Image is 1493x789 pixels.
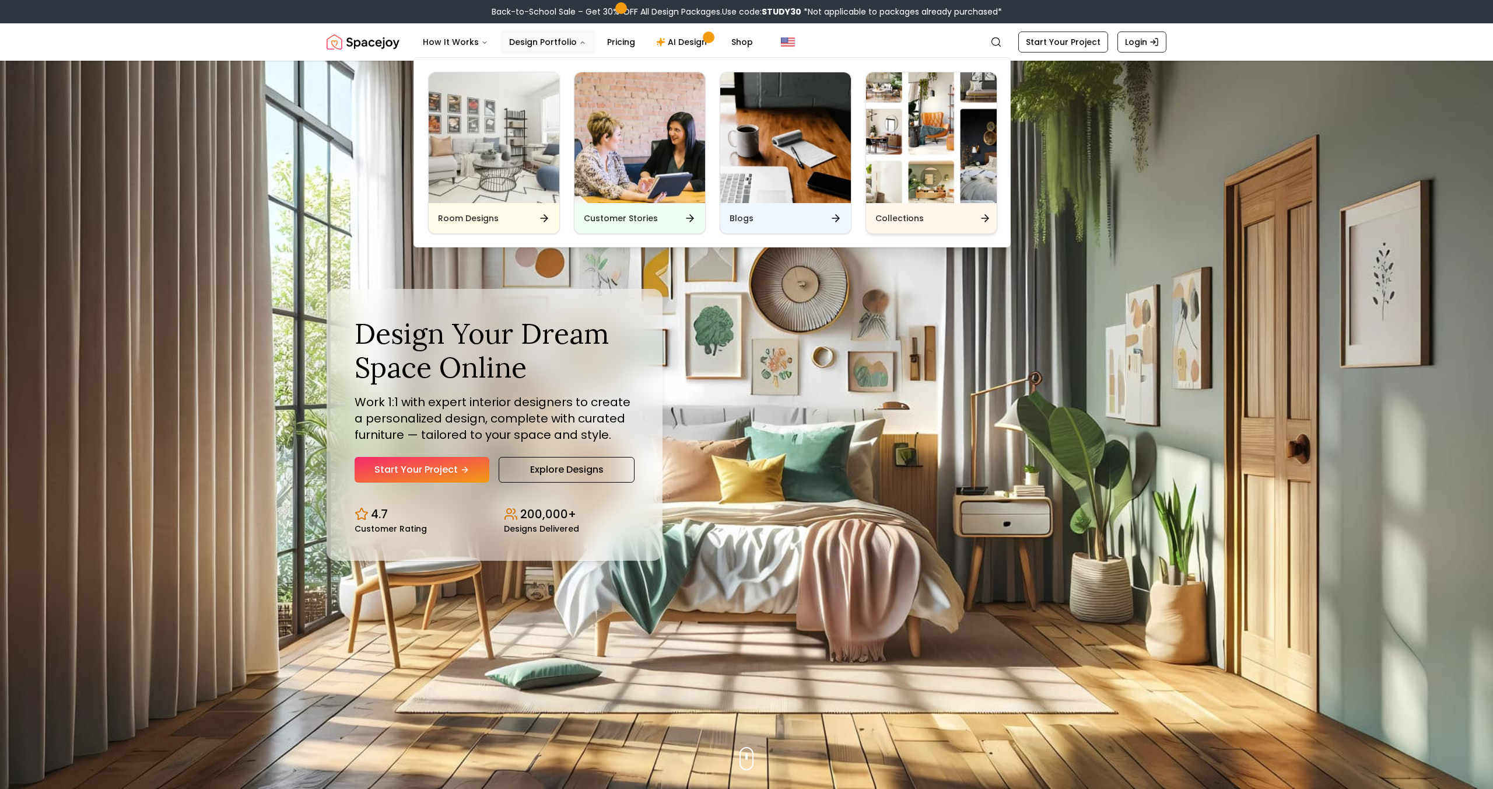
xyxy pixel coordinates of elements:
[414,58,1011,248] div: Design Portfolio
[504,525,579,533] small: Designs Delivered
[413,30,762,54] nav: Main
[428,72,560,234] a: Room DesignsRoom Designs
[574,72,705,203] img: Customer Stories
[438,212,499,224] h6: Room Designs
[520,506,576,522] p: 200,000+
[722,30,762,54] a: Shop
[730,212,753,224] h6: Blogs
[866,72,997,203] img: Collections
[574,72,706,234] a: Customer StoriesCustomer Stories
[720,72,851,234] a: BlogsBlogs
[355,525,427,533] small: Customer Rating
[865,72,997,234] a: CollectionsCollections
[598,30,644,54] a: Pricing
[1018,32,1108,53] a: Start Your Project
[647,30,720,54] a: AI Design
[413,30,497,54] button: How It Works
[355,394,635,443] p: Work 1:1 with expert interior designers to create a personalized design, complete with curated fu...
[355,497,635,533] div: Design stats
[722,6,801,18] span: Use code:
[1117,32,1166,53] a: Login
[500,30,595,54] button: Design Portfolio
[492,6,1002,18] div: Back-to-School Sale – Get 30% OFF All Design Packages.
[875,212,924,224] h6: Collections
[355,457,489,483] a: Start Your Project
[429,72,559,203] img: Room Designs
[327,30,399,54] img: Spacejoy Logo
[371,506,388,522] p: 4.7
[499,457,635,483] a: Explore Designs
[720,72,851,203] img: Blogs
[327,30,399,54] a: Spacejoy
[781,35,795,49] img: United States
[584,212,658,224] h6: Customer Stories
[327,23,1166,61] nav: Global
[762,6,801,18] b: STUDY30
[801,6,1002,18] span: *Not applicable to packages already purchased*
[355,317,635,384] h1: Design Your Dream Space Online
